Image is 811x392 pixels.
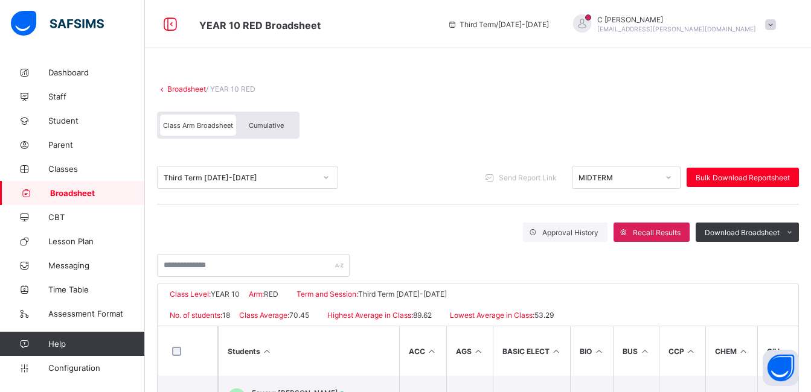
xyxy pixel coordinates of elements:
[11,11,104,36] img: safsims
[327,311,413,320] span: Highest Average in Class:
[493,326,571,376] th: BASIC ELECT
[640,347,650,356] i: Sort in Ascending Order
[594,347,604,356] i: Sort in Ascending Order
[450,311,534,320] span: Lowest Average in Class:
[542,228,598,237] span: Approval History
[446,326,493,376] th: AGS
[705,228,780,237] span: Download Broadsheet
[781,347,792,356] i: Sort in Ascending Order
[199,19,321,31] span: Class Arm Broadsheet
[358,289,447,299] span: Third Term [DATE]-[DATE]
[222,311,230,320] span: 18
[413,311,432,320] span: 89.62
[264,289,278,299] span: RED
[297,289,358,299] span: Term and Session:
[163,121,233,130] span: Class Arm Broadsheet
[427,347,437,356] i: Sort in Ascending Order
[473,347,484,356] i: Sort in Ascending Order
[399,326,446,376] th: ACC
[686,347,696,356] i: Sort in Ascending Order
[48,116,145,125] span: Student
[211,289,240,299] span: YEAR 10
[696,173,790,182] span: Bulk Download Reportsheet
[633,228,681,237] span: Recall Results
[48,309,145,318] span: Assessment Format
[570,326,613,376] th: BIO
[218,326,399,376] th: Students
[757,326,801,376] th: CIV
[48,339,144,349] span: Help
[50,188,145,198] span: Broadsheet
[262,347,272,356] i: Sort Ascending
[48,363,144,373] span: Configuration
[561,14,782,34] div: COnuorah
[597,15,756,24] span: C [PERSON_NAME]
[447,20,549,29] span: session/term information
[170,311,222,320] span: No. of students:
[164,173,316,182] div: Third Term [DATE]-[DATE]
[206,84,255,93] span: / YEAR 10 RED
[48,212,145,222] span: CBT
[579,173,658,182] div: MIDTERM
[48,236,145,246] span: Lesson Plan
[170,289,211,299] span: Class Level:
[289,311,309,320] span: 70.45
[48,68,145,77] span: Dashboard
[534,311,554,320] span: 53.29
[597,25,756,33] span: [EMAIL_ADDRESS][PERSON_NAME][DOMAIN_NAME]
[705,326,758,376] th: CHEM
[48,285,145,294] span: Time Table
[48,164,145,174] span: Classes
[659,326,705,376] th: CCP
[613,326,659,376] th: BUS
[48,140,145,150] span: Parent
[48,261,145,270] span: Messaging
[499,173,557,182] span: Send Report Link
[551,347,562,356] i: Sort in Ascending Order
[739,347,749,356] i: Sort in Ascending Order
[239,311,289,320] span: Class Average:
[167,84,206,93] a: Broadsheet
[48,92,145,101] span: Staff
[763,350,799,386] button: Open asap
[249,289,264,299] span: Arm:
[249,121,284,130] span: Cumulative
